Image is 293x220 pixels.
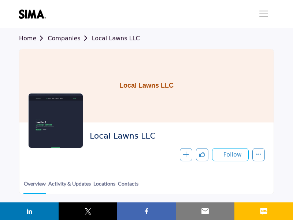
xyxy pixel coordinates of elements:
[201,207,209,216] img: email sharing button
[196,148,208,161] button: Like
[19,10,49,19] img: site Logo
[23,180,46,194] a: Overview
[19,35,48,42] a: Home
[90,131,261,141] h2: Local Lawns LLC
[48,35,92,42] a: Companies
[118,180,139,193] a: Contacts
[25,207,34,216] img: linkedin sharing button
[84,207,92,216] img: twitter sharing button
[48,180,91,193] a: Activity & Updates
[142,207,151,216] img: facebook sharing button
[259,207,268,216] img: sms sharing button
[119,49,174,122] h1: Local Lawns LLC
[93,180,116,193] a: Locations
[252,148,265,161] button: More details
[253,7,274,21] button: Toggle navigation
[212,148,249,161] button: Follow
[92,35,140,42] a: Local Lawns LLC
